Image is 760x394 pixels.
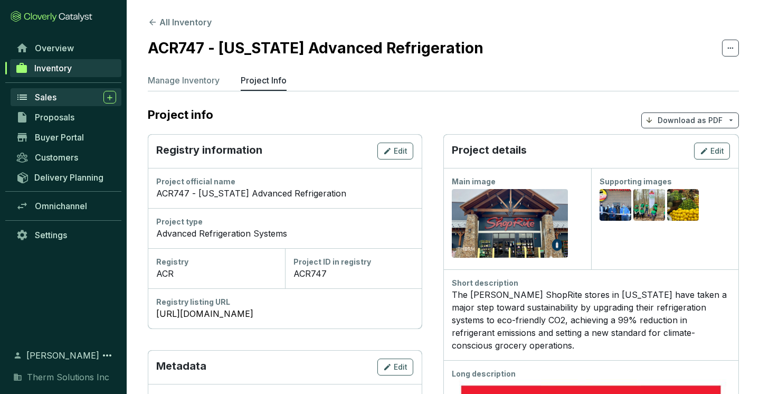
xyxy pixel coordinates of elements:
span: Buyer Portal [35,132,84,143]
a: Proposals [11,108,121,126]
div: ACR [156,267,277,280]
a: Overview [11,39,121,57]
div: Long description [452,369,730,379]
span: Therm Solutions Inc [27,371,109,383]
div: Registry listing URL [156,297,413,307]
div: ACR747 - [US_STATE] Advanced Refrigeration [156,187,413,200]
div: Project ID in registry [293,257,414,267]
button: Edit [377,359,413,376]
p: Registry information [156,143,262,160]
span: Sales [35,92,56,102]
span: [PERSON_NAME] [26,349,99,362]
div: Main image [452,176,583,187]
a: Settings [11,226,121,244]
a: Sales [11,88,121,106]
span: Edit [710,146,724,156]
span: Overview [35,43,74,53]
div: Project type [156,217,413,227]
span: Edit [394,362,407,372]
a: Buyer Portal [11,128,121,146]
div: Project official name [156,176,413,187]
p: Manage Inventory [148,74,220,87]
div: Supporting images [600,176,730,187]
button: All Inventory [148,16,212,29]
p: Metadata [156,359,206,376]
p: Download as PDF [658,115,723,126]
span: Inventory [34,63,72,73]
a: Delivery Planning [11,168,121,186]
a: Customers [11,148,121,166]
span: Proposals [35,112,74,123]
div: Advanced Refrigeration Systems [156,227,413,240]
span: Settings [35,230,67,240]
p: Project details [452,143,527,160]
div: The [PERSON_NAME] ShopRite stores in [US_STATE] have taken a major step toward sustainability by ... [452,288,730,352]
button: Edit [694,143,730,160]
a: Omnichannel [11,197,121,215]
span: Delivery Planning [34,172,103,183]
div: Registry [156,257,277,267]
h2: ACR747 - [US_STATE] Advanced Refrigeration [148,37,483,59]
a: [URL][DOMAIN_NAME] [156,307,413,320]
a: Inventory [10,59,121,77]
div: Short description [452,278,730,288]
span: Edit [394,146,407,156]
h2: Project info [148,108,224,121]
span: Omnichannel [35,201,87,211]
p: Project Info [241,74,287,87]
button: Edit [377,143,413,160]
span: Customers [35,152,78,163]
div: ACR747 [293,267,414,280]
